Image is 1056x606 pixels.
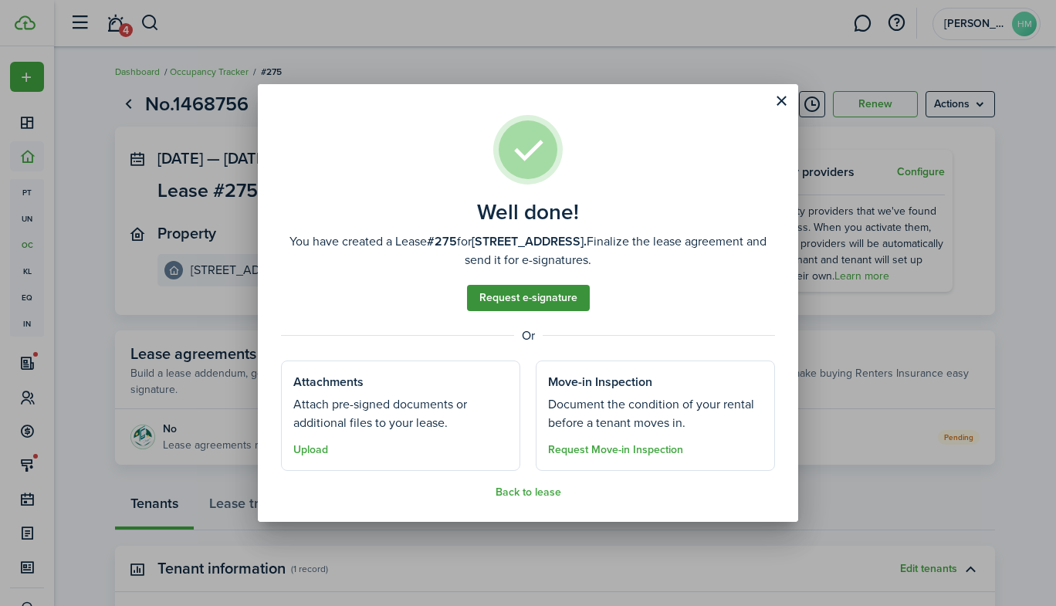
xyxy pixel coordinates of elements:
[768,88,794,114] button: Close modal
[467,285,590,311] a: Request e-signature
[548,444,683,456] button: Request Move-in Inspection
[281,232,775,269] well-done-description: You have created a Lease for Finalize the lease agreement and send it for e-signatures.
[293,395,508,432] well-done-section-description: Attach pre-signed documents or additional files to your lease.
[472,232,587,250] b: [STREET_ADDRESS].
[477,200,579,225] well-done-title: Well done!
[281,327,775,345] well-done-separator: Or
[293,444,328,456] button: Upload
[548,373,652,391] well-done-section-title: Move-in Inspection
[548,395,763,432] well-done-section-description: Document the condition of your rental before a tenant moves in.
[496,486,561,499] button: Back to lease
[427,232,457,250] b: #275
[293,373,364,391] well-done-section-title: Attachments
